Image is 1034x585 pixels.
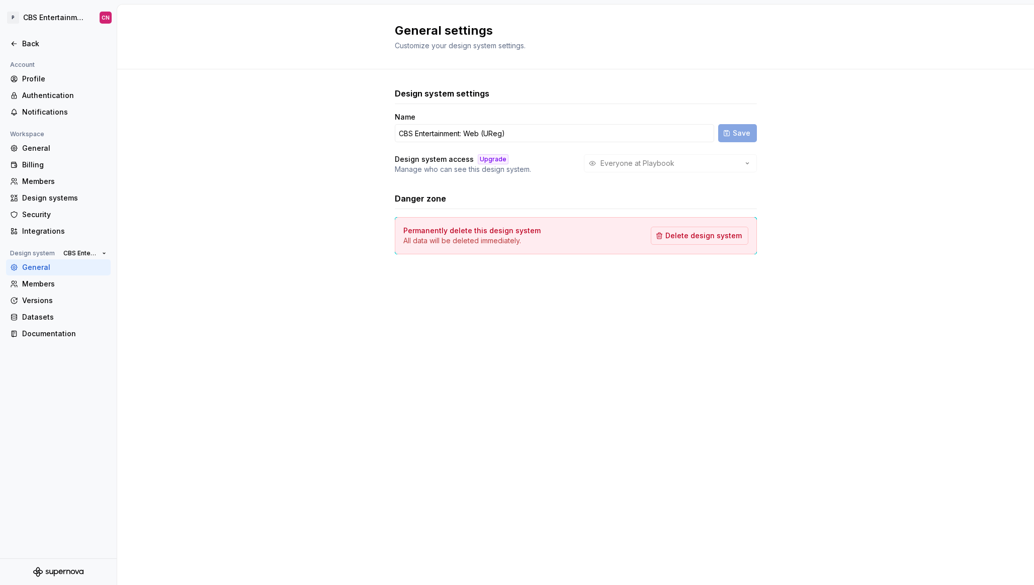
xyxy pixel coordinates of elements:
[22,74,107,84] div: Profile
[395,154,474,164] h4: Design system access
[22,262,107,272] div: General
[403,236,541,246] p: All data will be deleted immediately.
[22,176,107,186] div: Members
[651,227,748,245] button: Delete design system
[478,154,508,164] div: Upgrade
[6,276,111,292] a: Members
[395,23,745,39] h2: General settings
[22,193,107,203] div: Design systems
[395,112,415,122] label: Name
[22,107,107,117] div: Notifications
[6,190,111,206] a: Design systems
[6,292,111,309] a: Versions
[395,192,446,205] h3: Danger zone
[102,14,110,22] div: CN
[395,41,526,50] span: Customize your design system settings.
[6,326,111,342] a: Documentation
[22,210,107,220] div: Security
[22,312,107,322] div: Datasets
[6,87,111,104] a: Authentication
[6,59,39,71] div: Account
[2,7,115,29] button: PCBS Entertainment: Web (UReg)CN
[6,247,59,259] div: Design system
[403,226,541,236] h4: Permanently delete this design system
[22,39,107,49] div: Back
[6,140,111,156] a: General
[665,231,742,241] span: Delete design system
[22,329,107,339] div: Documentation
[33,567,83,577] svg: Supernova Logo
[63,249,98,257] span: CBS Entertainment: Web (UReg)
[22,226,107,236] div: Integrations
[22,90,107,101] div: Authentication
[22,160,107,170] div: Billing
[23,13,88,23] div: CBS Entertainment: Web (UReg)
[6,157,111,173] a: Billing
[6,36,111,52] a: Back
[7,12,19,24] div: P
[395,87,489,100] h3: Design system settings
[6,104,111,120] a: Notifications
[395,164,531,174] p: Manage who can see this design system.
[6,309,111,325] a: Datasets
[6,173,111,189] a: Members
[22,279,107,289] div: Members
[6,71,111,87] a: Profile
[6,223,111,239] a: Integrations
[22,143,107,153] div: General
[6,128,48,140] div: Workspace
[6,207,111,223] a: Security
[22,296,107,306] div: Versions
[6,259,111,275] a: General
